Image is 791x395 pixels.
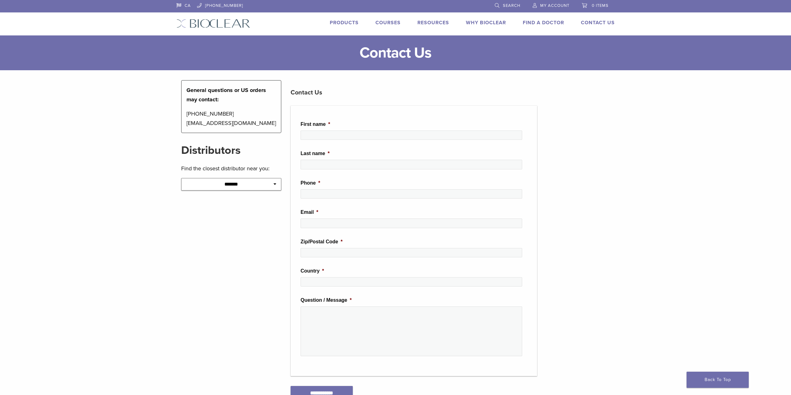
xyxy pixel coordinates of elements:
a: Find A Doctor [523,20,564,26]
h3: Contact Us [291,85,537,100]
span: 0 items [592,3,609,8]
label: Last name [301,150,329,157]
img: Bioclear [177,19,250,28]
label: First name [301,121,330,128]
a: Contact Us [581,20,615,26]
a: Back To Top [687,372,749,388]
span: Search [503,3,520,8]
label: Zip/Postal Code [301,239,343,245]
span: My Account [540,3,569,8]
p: Find the closest distributor near you: [181,164,282,173]
label: Country [301,268,324,274]
label: Email [301,209,318,216]
a: Why Bioclear [466,20,506,26]
h2: Distributors [181,143,282,158]
strong: General questions or US orders may contact: [186,87,266,103]
label: Phone [301,180,320,186]
label: Question / Message [301,297,352,304]
a: Resources [417,20,449,26]
a: Courses [375,20,401,26]
a: Products [330,20,359,26]
p: [PHONE_NUMBER] [EMAIL_ADDRESS][DOMAIN_NAME] [186,109,276,128]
